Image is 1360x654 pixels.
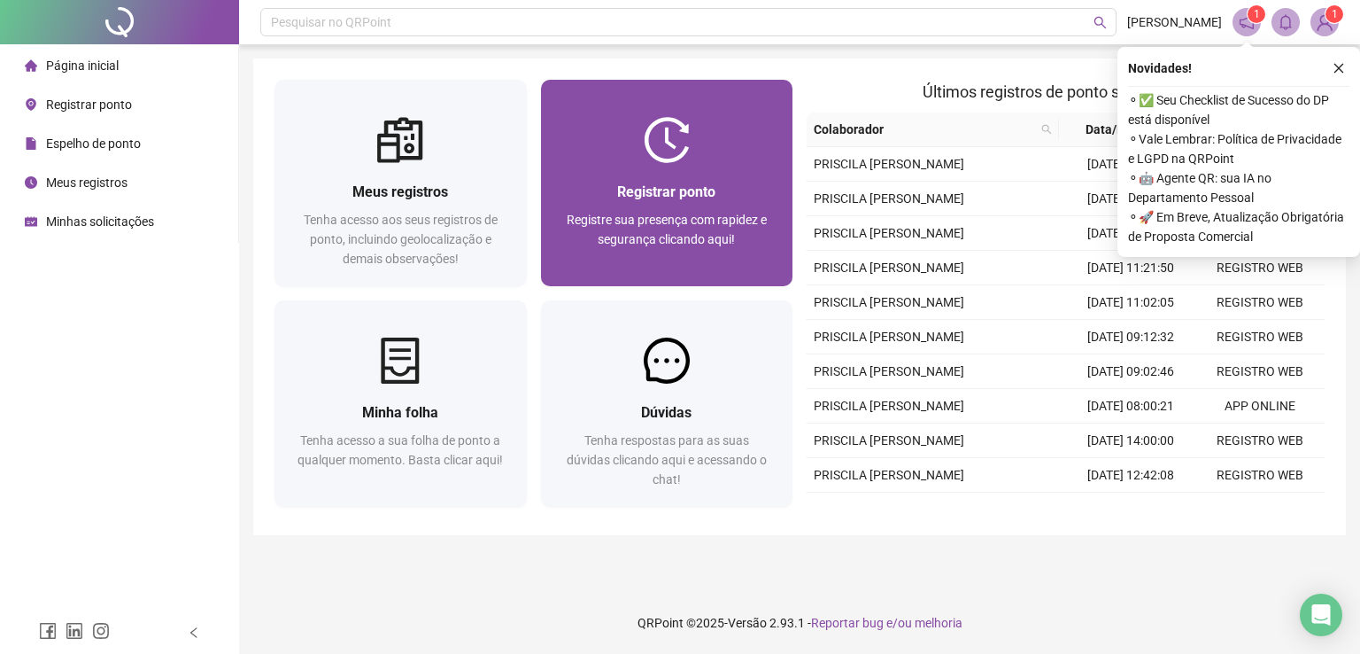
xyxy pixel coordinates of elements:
[1254,8,1260,20] span: 1
[46,214,154,229] span: Minhas solicitações
[1038,116,1055,143] span: search
[274,80,527,286] a: Meus registrosTenha acesso aos seus registros de ponto, incluindo geolocalização e demais observa...
[641,404,692,421] span: Dúvidas
[1128,129,1349,168] span: ⚬ Vale Lembrar: Política de Privacidade e LGPD na QRPoint
[1195,493,1325,527] td: REGISTRO WEB
[1195,320,1325,354] td: REGISTRO WEB
[304,213,498,266] span: Tenha acesso aos seus registros de ponto, incluindo geolocalização e demais observações!
[1278,14,1294,30] span: bell
[239,592,1360,654] footer: QRPoint © 2025 - 2.93.1 -
[814,364,964,378] span: PRISCILA [PERSON_NAME]
[46,175,127,190] span: Meus registros
[1066,120,1163,139] span: Data/Hora
[25,137,37,150] span: file
[1300,594,1342,636] div: Open Intercom Messenger
[814,433,964,448] span: PRISCILA [PERSON_NAME]
[1066,493,1195,527] td: [DATE] 12:32:10
[1195,424,1325,458] td: REGISTRO WEB
[362,404,438,421] span: Minha folha
[1066,389,1195,424] td: [DATE] 08:00:21
[814,261,964,275] span: PRISCILA [PERSON_NAME]
[541,300,793,507] a: DúvidasTenha respostas para as suas dúvidas clicando aqui e acessando o chat!
[1332,8,1338,20] span: 1
[1195,285,1325,320] td: REGISTRO WEB
[46,58,119,73] span: Página inicial
[46,136,141,151] span: Espelho de ponto
[1195,354,1325,389] td: REGISTRO WEB
[814,191,964,206] span: PRISCILA [PERSON_NAME]
[541,80,793,286] a: Registrar pontoRegistre sua presença com rapidez e segurança clicando aqui!
[188,627,200,639] span: left
[25,59,37,72] span: home
[92,622,110,640] span: instagram
[46,97,132,112] span: Registrar ponto
[1195,458,1325,493] td: REGISTRO WEB
[567,213,767,246] span: Registre sua presença com rapidez e segurança clicando aqui!
[25,98,37,111] span: environment
[1041,124,1052,135] span: search
[1066,251,1195,285] td: [DATE] 11:21:50
[1066,424,1195,458] td: [DATE] 14:00:00
[1066,285,1195,320] td: [DATE] 11:02:05
[617,183,715,200] span: Registrar ponto
[1128,58,1192,78] span: Novidades !
[1128,90,1349,129] span: ⚬ ✅ Seu Checklist de Sucesso do DP está disponível
[811,616,962,630] span: Reportar bug e/ou melhoria
[1066,216,1195,251] td: [DATE] 12:30:35
[1066,354,1195,389] td: [DATE] 09:02:46
[814,468,964,482] span: PRISCILA [PERSON_NAME]
[352,183,448,200] span: Meus registros
[1325,5,1343,23] sup: Atualize o seu contato no menu Meus Dados
[1066,458,1195,493] td: [DATE] 12:42:08
[1195,389,1325,424] td: APP ONLINE
[1066,182,1195,216] td: [DATE] 12:40:24
[814,399,964,413] span: PRISCILA [PERSON_NAME]
[814,330,964,344] span: PRISCILA [PERSON_NAME]
[567,433,767,487] span: Tenha respostas para as suas dúvidas clicando aqui e acessando o chat!
[1311,9,1338,35] img: 92619
[923,82,1209,101] span: Últimos registros de ponto sincronizados
[1128,207,1349,246] span: ⚬ 🚀 Em Breve, Atualização Obrigatória de Proposta Comercial
[1333,62,1345,74] span: close
[1059,113,1185,147] th: Data/Hora
[814,120,1034,139] span: Colaborador
[1248,5,1265,23] sup: 1
[274,300,527,507] a: Minha folhaTenha acesso a sua folha de ponto a qualquer momento. Basta clicar aqui!
[814,157,964,171] span: PRISCILA [PERSON_NAME]
[1127,12,1222,32] span: [PERSON_NAME]
[66,622,83,640] span: linkedin
[39,622,57,640] span: facebook
[25,215,37,228] span: schedule
[1093,16,1107,29] span: search
[1066,147,1195,182] td: [DATE] 13:59:58
[728,616,767,630] span: Versão
[1128,168,1349,207] span: ⚬ 🤖 Agente QR: sua IA no Departamento Pessoal
[814,295,964,309] span: PRISCILA [PERSON_NAME]
[1066,320,1195,354] td: [DATE] 09:12:32
[814,226,964,240] span: PRISCILA [PERSON_NAME]
[25,176,37,189] span: clock-circle
[1239,14,1255,30] span: notification
[297,433,503,467] span: Tenha acesso a sua folha de ponto a qualquer momento. Basta clicar aqui!
[1195,251,1325,285] td: REGISTRO WEB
